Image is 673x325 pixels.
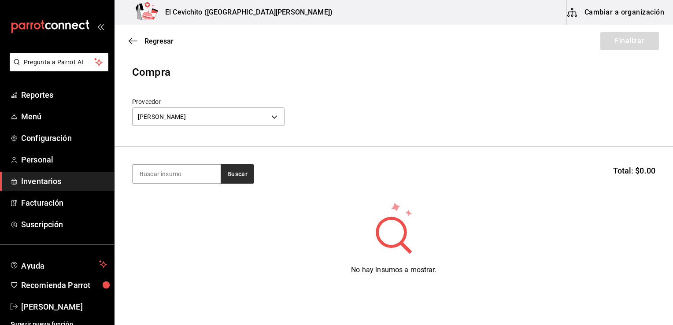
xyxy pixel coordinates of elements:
span: Reportes [21,89,107,101]
span: Regresar [144,37,174,45]
div: [PERSON_NAME] [132,107,285,126]
span: No hay insumos a mostrar. Busca un insumo para agregarlo a la lista [328,266,459,284]
span: Inventarios [21,175,107,187]
h3: El Cevichito ([GEOGRAPHIC_DATA][PERSON_NAME]) [158,7,333,18]
button: Regresar [129,37,174,45]
button: Buscar [221,164,254,184]
span: Menú [21,111,107,122]
input: Buscar insumo [133,165,221,183]
span: Facturación [21,197,107,209]
button: open_drawer_menu [97,23,104,30]
span: [PERSON_NAME] [21,301,107,313]
span: Suscripción [21,218,107,230]
span: Personal [21,154,107,166]
span: Ayuda [21,259,96,270]
a: Pregunta a Parrot AI [6,64,108,73]
span: Recomienda Parrot [21,279,107,291]
label: Proveedor [132,99,285,105]
span: Pregunta a Parrot AI [24,58,95,67]
button: Pregunta a Parrot AI [10,53,108,71]
span: Total: $0.00 [613,165,655,177]
div: Compra [132,64,655,80]
span: Configuración [21,132,107,144]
